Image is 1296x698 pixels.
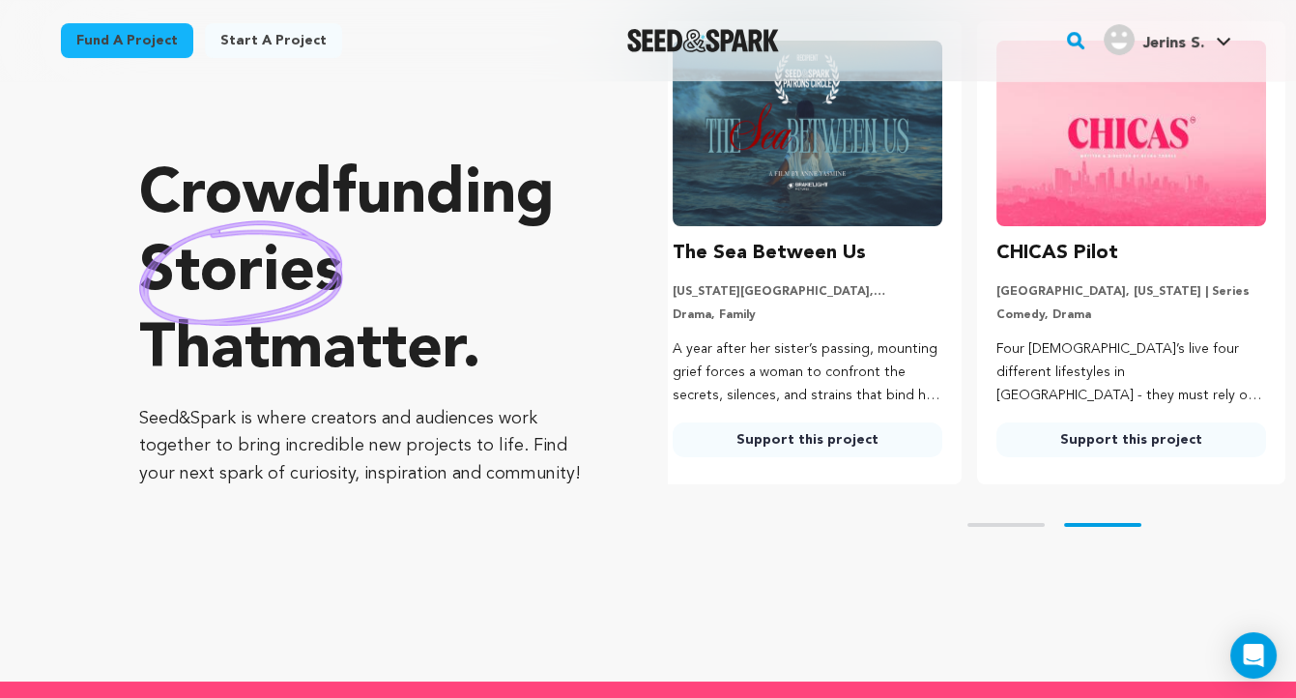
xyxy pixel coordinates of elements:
img: CHICAS Pilot image [996,41,1266,226]
img: The Sea Between Us image [673,41,942,226]
img: user.png [1104,24,1135,55]
h3: The Sea Between Us [673,238,866,269]
p: Drama, Family [673,307,942,323]
p: [US_STATE][GEOGRAPHIC_DATA], [US_STATE] | Film Short [673,284,942,300]
p: Comedy, Drama [996,307,1266,323]
p: Four [DEMOGRAPHIC_DATA]’s live four different lifestyles in [GEOGRAPHIC_DATA] - they must rely on... [996,338,1266,407]
p: A year after her sister’s passing, mounting grief forces a woman to confront the secrets, silence... [673,338,942,407]
img: Seed&Spark Logo Dark Mode [627,29,779,52]
h3: CHICAS Pilot [996,238,1118,269]
a: Seed&Spark Homepage [627,29,779,52]
a: Fund a project [61,23,193,58]
span: Jerins S.'s Profile [1100,20,1235,61]
div: Open Intercom Messenger [1230,632,1277,679]
span: Jerins S. [1142,36,1204,51]
a: Support this project [673,422,942,457]
p: Seed&Spark is where creators and audiences work together to bring incredible new projects to life... [139,405,590,488]
a: Start a project [205,23,342,58]
div: Jerins S.'s Profile [1104,24,1204,55]
img: hand sketched image [139,220,343,326]
span: matter [270,320,462,382]
p: [GEOGRAPHIC_DATA], [US_STATE] | Series [996,284,1266,300]
p: Crowdfunding that . [139,158,590,390]
a: Jerins S.'s Profile [1100,20,1235,55]
a: Support this project [996,422,1266,457]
